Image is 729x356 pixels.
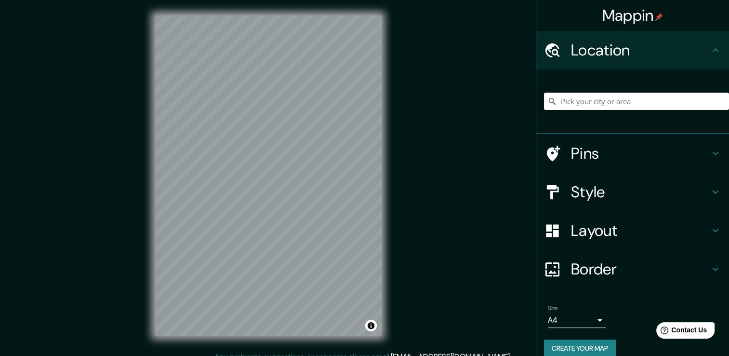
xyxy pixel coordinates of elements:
[643,318,718,345] iframe: Help widget launcher
[155,15,382,336] canvas: Map
[571,182,710,202] h4: Style
[548,313,606,328] div: A4
[536,134,729,173] div: Pins
[571,41,710,60] h4: Location
[365,320,377,331] button: Toggle attribution
[655,13,663,21] img: pin-icon.png
[571,260,710,279] h4: Border
[544,93,729,110] input: Pick your city or area
[536,250,729,288] div: Border
[536,211,729,250] div: Layout
[602,6,663,25] h4: Mappin
[571,144,710,163] h4: Pins
[548,304,558,313] label: Size
[536,31,729,69] div: Location
[536,173,729,211] div: Style
[571,221,710,240] h4: Layout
